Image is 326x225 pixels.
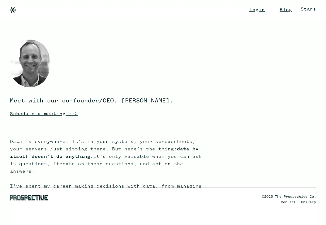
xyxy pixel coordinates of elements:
div: ©2025 The Prospective Co. [262,194,316,200]
a: Star finos/perspective on GitHub [301,7,316,12]
p: Meet with our co-founder/CEO, [PERSON_NAME]. [10,97,208,105]
a: Schedule a meeting --> [10,110,208,118]
a: Contact [281,201,296,204]
a: Privacy [301,201,316,204]
strong: data by itself doesn’t do anything. [10,147,199,159]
